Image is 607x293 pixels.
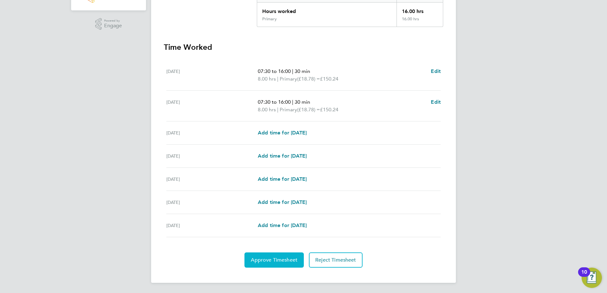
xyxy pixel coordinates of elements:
div: [DATE] [166,98,258,114]
button: Open Resource Center, 10 new notifications [582,268,602,288]
div: Hours worked [257,3,397,16]
a: Add time for [DATE] [258,222,307,229]
div: Primary [262,16,277,22]
span: 07:30 to 16:00 [258,99,291,105]
span: Add time for [DATE] [258,176,307,182]
span: (£18.78) = [297,76,320,82]
span: Add time for [DATE] [258,153,307,159]
span: 8.00 hrs [258,107,276,113]
span: Edit [431,68,441,74]
div: [DATE] [166,68,258,83]
button: Approve Timesheet [244,252,304,268]
div: 16.00 hrs [397,3,443,16]
span: Add time for [DATE] [258,222,307,228]
span: | [277,107,278,113]
span: 8.00 hrs [258,76,276,82]
a: Add time for [DATE] [258,129,307,137]
span: Approve Timesheet [251,257,297,263]
span: 30 min [295,99,310,105]
h3: Time Worked [164,42,443,52]
a: Add time for [DATE] [258,175,307,183]
span: Reject Timesheet [315,257,356,263]
span: 30 min [295,68,310,74]
span: (£18.78) = [297,107,320,113]
div: [DATE] [166,222,258,229]
span: Primary [280,75,297,83]
span: | [292,68,293,74]
div: 10 [581,272,587,280]
span: Edit [431,99,441,105]
a: Add time for [DATE] [258,152,307,160]
span: Add time for [DATE] [258,199,307,205]
span: | [277,76,278,82]
span: £150.24 [320,76,338,82]
span: Primary [280,106,297,114]
span: Powered by [104,18,122,23]
span: | [292,99,293,105]
div: [DATE] [166,175,258,183]
span: Add time for [DATE] [258,130,307,136]
span: £150.24 [320,107,338,113]
button: Reject Timesheet [309,252,363,268]
a: Add time for [DATE] [258,199,307,206]
span: Engage [104,23,122,29]
div: 16.00 hrs [397,16,443,27]
a: Powered byEngage [95,18,122,30]
a: Edit [431,68,441,75]
div: [DATE] [166,199,258,206]
div: [DATE] [166,152,258,160]
span: 07:30 to 16:00 [258,68,291,74]
div: [DATE] [166,129,258,137]
a: Edit [431,98,441,106]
